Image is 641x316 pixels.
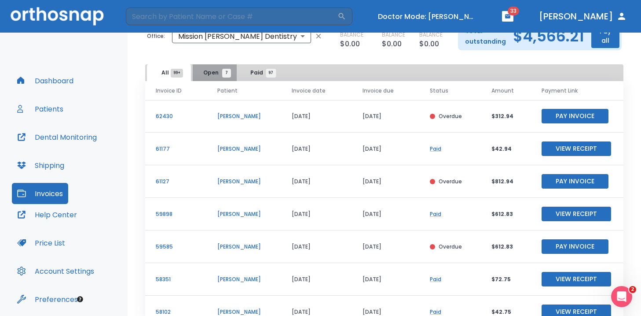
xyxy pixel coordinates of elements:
[491,210,520,218] p: $612.83
[363,87,394,95] span: Invoice due
[491,243,520,251] p: $612.83
[491,87,514,95] span: Amount
[352,198,419,230] td: [DATE]
[542,141,611,156] button: View Receipt
[292,87,326,95] span: Invoice date
[156,243,196,251] p: 59585
[161,69,177,77] span: All
[217,112,271,120] p: [PERSON_NAME]
[352,133,419,165] td: [DATE]
[542,242,608,250] a: Pay Invoice
[465,26,506,47] p: Total outstanding
[491,275,520,283] p: $72.75
[217,243,271,251] p: [PERSON_NAME]
[611,286,632,307] iframe: Intercom live chat
[542,109,608,123] button: Pay Invoice
[147,64,284,81] div: tabs
[491,308,520,316] p: $42.75
[542,272,611,286] button: View Receipt
[281,198,352,230] td: [DATE]
[172,27,311,45] div: Mission [PERSON_NAME] Dentistry
[542,177,608,185] a: Pay Invoice
[542,210,611,217] a: View Receipt
[430,87,448,95] span: Status
[542,87,578,95] span: Payment Link
[12,70,79,91] button: Dashboard
[352,165,419,198] td: [DATE]
[542,174,608,189] button: Pay Invoice
[12,98,69,119] button: Patients
[12,289,83,310] button: Preferences
[12,204,82,225] button: Help Center
[217,145,271,153] p: [PERSON_NAME]
[266,69,276,78] span: 97
[281,133,352,165] td: [DATE]
[217,275,271,283] p: [PERSON_NAME]
[76,295,84,303] div: Tooltip anchor
[382,39,402,49] p: $0.00
[156,308,196,316] p: 58102
[352,263,419,296] td: [DATE]
[542,308,611,315] a: View Receipt
[217,178,271,186] p: [PERSON_NAME]
[222,69,231,78] span: 7
[281,230,352,263] td: [DATE]
[217,87,238,95] span: Patient
[439,243,462,251] p: Overdue
[352,230,419,263] td: [DATE]
[542,145,611,152] a: View Receipt
[508,7,519,15] span: 33
[12,126,102,148] button: Dental Monitoring
[281,165,352,198] td: [DATE]
[430,210,441,218] a: Paid
[281,100,352,133] td: [DATE]
[430,275,441,283] a: Paid
[171,69,183,78] span: 99+
[281,263,352,296] td: [DATE]
[156,178,196,186] p: 61127
[491,178,520,186] p: $812.94
[535,8,630,24] button: [PERSON_NAME]
[156,145,196,153] p: 61177
[439,112,462,120] p: Overdue
[12,232,70,253] button: Price List
[352,100,419,133] td: [DATE]
[147,32,165,40] p: Office:
[250,69,271,77] span: Paid
[374,9,480,24] button: Doctor Mode: [PERSON_NAME]
[513,30,584,43] h2: $4,566.21
[430,308,441,316] a: Paid
[156,210,196,218] p: 59898
[542,207,611,221] button: View Receipt
[542,275,611,283] a: View Receipt
[156,275,196,283] p: 58351
[217,308,271,316] p: [PERSON_NAME]
[491,112,520,120] p: $312.94
[340,39,360,49] p: $0.00
[542,239,608,254] button: Pay Invoice
[156,112,196,120] p: 62430
[217,210,271,218] p: [PERSON_NAME]
[126,7,337,25] input: Search by Patient Name or Case #
[12,260,99,282] button: Account Settings
[591,24,619,48] button: Pay all
[430,145,441,152] a: Paid
[12,155,70,176] button: Shipping
[491,145,520,153] p: $42.94
[156,87,182,95] span: Invoice ID
[629,286,636,293] span: 2
[11,7,104,25] img: Orthosnap
[203,69,227,77] span: Open
[439,178,462,186] p: Overdue
[542,112,608,119] a: Pay Invoice
[12,183,68,204] button: Invoices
